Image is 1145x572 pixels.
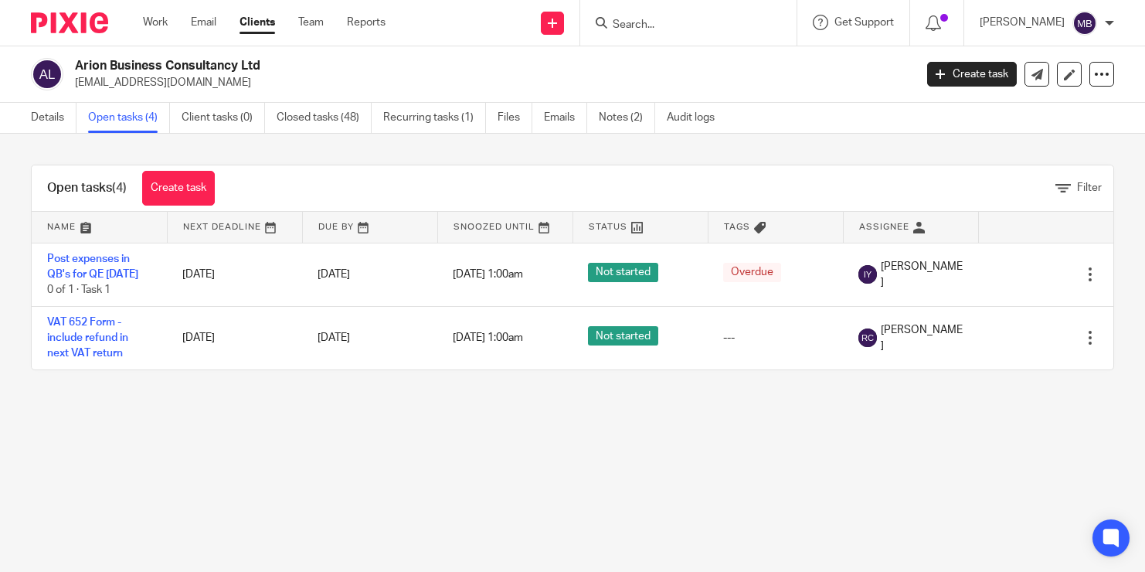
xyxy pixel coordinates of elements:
[599,103,655,133] a: Notes (2)
[318,269,350,280] span: [DATE]
[277,103,372,133] a: Closed tasks (48)
[347,15,386,30] a: Reports
[240,15,275,30] a: Clients
[724,223,750,231] span: Tags
[1077,182,1102,193] span: Filter
[167,306,302,369] td: [DATE]
[47,254,138,280] a: Post expenses in QB's for QE [DATE]
[47,284,110,295] span: 0 of 1 · Task 1
[927,62,1017,87] a: Create task
[318,332,350,343] span: [DATE]
[544,103,587,133] a: Emails
[142,171,215,206] a: Create task
[31,103,76,133] a: Details
[858,265,877,284] img: svg%3E
[75,75,904,90] p: [EMAIL_ADDRESS][DOMAIN_NAME]
[75,58,738,74] h2: Arion Business Consultancy Ltd
[47,180,127,196] h1: Open tasks
[834,17,894,28] span: Get Support
[47,317,128,359] a: VAT 652 Form - include refund in next VAT return
[298,15,324,30] a: Team
[588,326,658,346] span: Not started
[723,263,781,282] span: Overdue
[167,243,302,306] td: [DATE]
[667,103,726,133] a: Audit logs
[1072,11,1097,36] img: svg%3E
[88,103,170,133] a: Open tasks (4)
[31,12,108,33] img: Pixie
[383,103,486,133] a: Recurring tasks (1)
[498,103,532,133] a: Files
[453,332,523,343] span: [DATE] 1:00am
[31,58,63,90] img: svg%3E
[858,329,877,347] img: svg%3E
[453,269,523,280] span: [DATE] 1:00am
[191,15,216,30] a: Email
[588,263,658,282] span: Not started
[881,259,963,291] span: [PERSON_NAME]
[454,223,535,231] span: Snoozed Until
[143,15,168,30] a: Work
[589,223,627,231] span: Status
[611,19,750,32] input: Search
[980,15,1065,30] p: [PERSON_NAME]
[881,322,963,354] span: [PERSON_NAME]
[723,330,827,346] div: ---
[182,103,265,133] a: Client tasks (0)
[112,182,127,194] span: (4)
